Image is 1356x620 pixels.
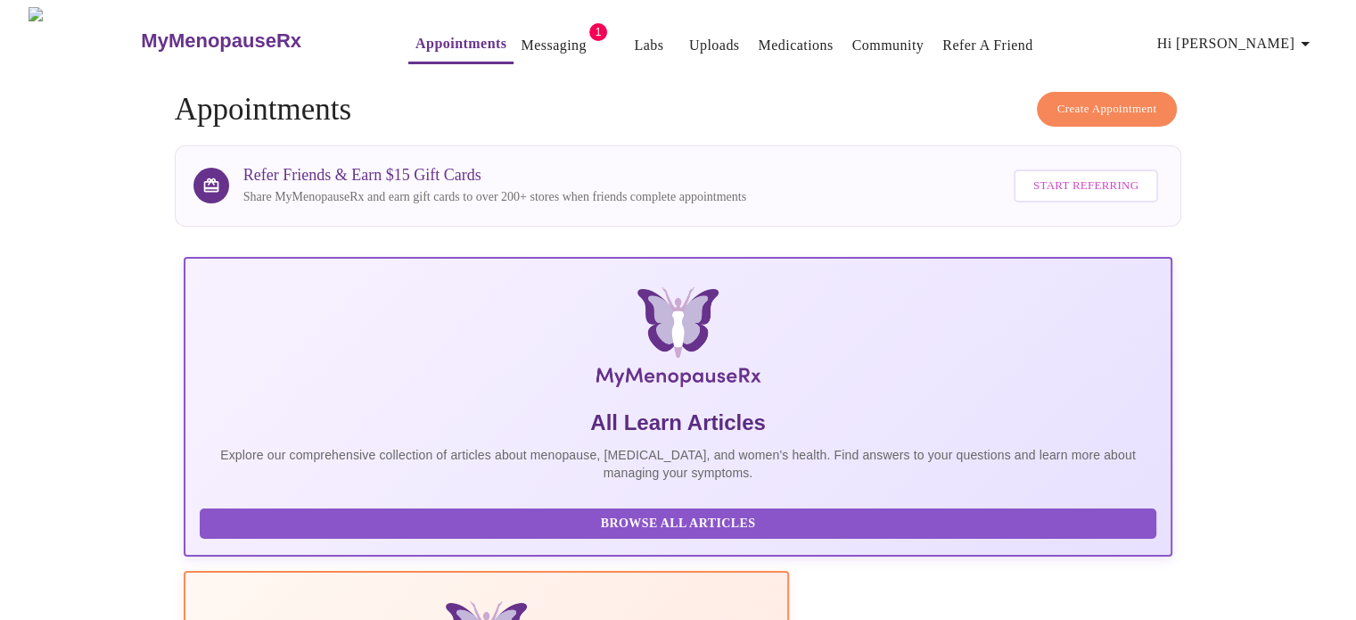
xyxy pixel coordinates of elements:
[408,26,514,64] button: Appointments
[1057,99,1157,120] span: Create Appointment
[200,515,1162,530] a: Browse All Articles
[589,23,607,41] span: 1
[758,33,833,58] a: Medications
[942,33,1033,58] a: Refer a Friend
[751,28,840,63] button: Medications
[415,31,506,56] a: Appointments
[689,33,740,58] a: Uploads
[1150,26,1323,62] button: Hi [PERSON_NAME]
[200,446,1157,482] p: Explore our comprehensive collection of articles about menopause, [MEDICAL_DATA], and women's hea...
[200,409,1157,437] h5: All Learn Articles
[1014,169,1158,203] button: Start Referring
[243,188,746,206] p: Share MyMenopauseRx and earn gift cards to over 200+ stores when friends complete appointments
[852,33,925,58] a: Community
[682,28,747,63] button: Uploads
[141,29,301,53] h3: MyMenopauseRx
[175,92,1182,128] h4: Appointments
[218,513,1139,535] span: Browse All Articles
[29,7,139,74] img: MyMenopauseRx Logo
[139,10,373,72] a: MyMenopauseRx
[1033,176,1138,196] span: Start Referring
[514,28,593,63] button: Messaging
[935,28,1040,63] button: Refer a Friend
[845,28,932,63] button: Community
[1157,31,1316,56] span: Hi [PERSON_NAME]
[1037,92,1178,127] button: Create Appointment
[1009,161,1163,211] a: Start Referring
[620,28,678,63] button: Labs
[243,166,746,185] h3: Refer Friends & Earn $15 Gift Cards
[348,287,1007,394] img: MyMenopauseRx Logo
[200,508,1157,540] button: Browse All Articles
[634,33,663,58] a: Labs
[521,33,586,58] a: Messaging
